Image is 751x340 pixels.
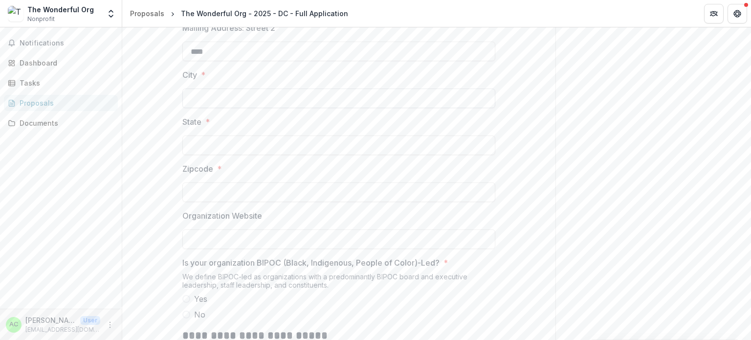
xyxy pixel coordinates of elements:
[8,6,23,22] img: The Wonderful Org
[194,309,205,320] span: No
[4,115,118,131] a: Documents
[20,58,110,68] div: Dashboard
[182,22,275,34] p: Mailing Address: Street 2
[4,75,118,91] a: Tasks
[182,257,440,269] p: Is your organization BIPOC (Black, Indigenous, People of Color)-Led?
[182,163,213,175] p: Zipcode
[4,35,118,51] button: Notifications
[27,15,55,23] span: Nonprofit
[27,4,94,15] div: The Wonderful Org
[130,8,164,19] div: Proposals
[25,325,100,334] p: [EMAIL_ADDRESS][DOMAIN_NAME]
[181,8,348,19] div: The Wonderful Org - 2025 - DC - Full Application
[104,4,118,23] button: Open entity switcher
[182,272,495,293] div: We define BIPOC-led as organizations with a predominantly BIPOC board and executive leadership, s...
[704,4,724,23] button: Partners
[182,116,201,128] p: State
[728,4,747,23] button: Get Help
[182,210,262,222] p: Organization Website
[182,69,197,81] p: City
[20,39,114,47] span: Notifications
[9,321,18,328] div: Anna Choi
[20,98,110,108] div: Proposals
[4,95,118,111] a: Proposals
[126,6,352,21] nav: breadcrumb
[4,55,118,71] a: Dashboard
[20,78,110,88] div: Tasks
[104,319,116,331] button: More
[80,316,100,325] p: User
[194,293,207,305] span: Yes
[25,315,76,325] p: [PERSON_NAME]
[126,6,168,21] a: Proposals
[20,118,110,128] div: Documents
